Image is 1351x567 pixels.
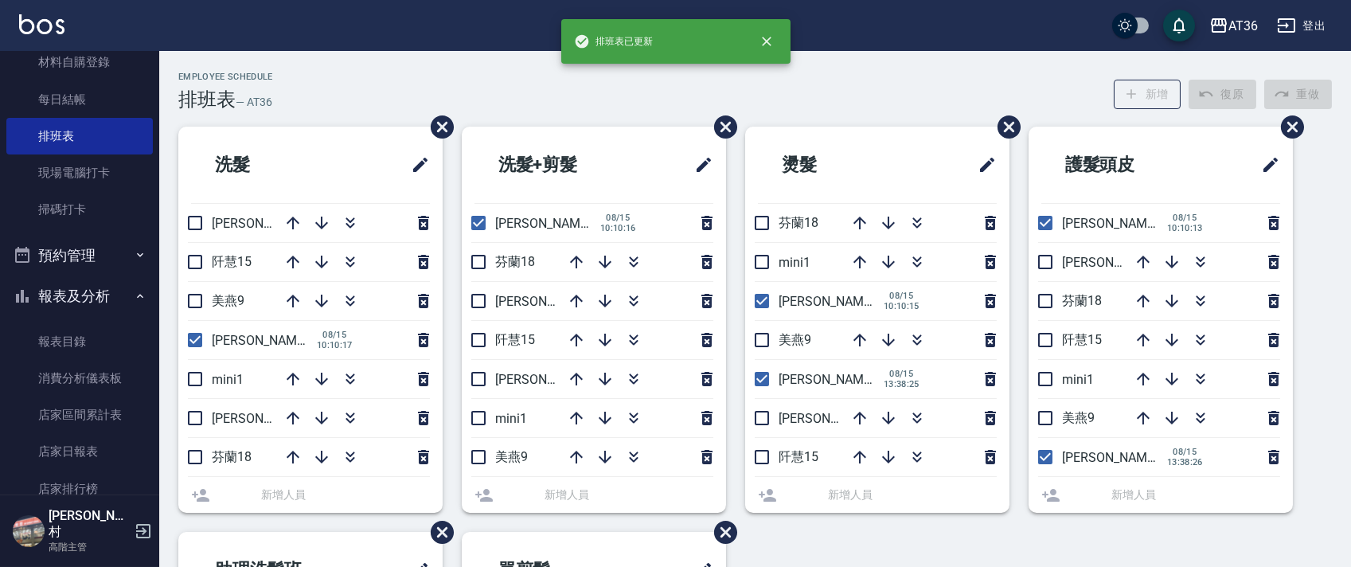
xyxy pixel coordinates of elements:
[702,509,740,556] span: 刪除班表
[1167,213,1203,223] span: 08/15
[6,44,153,80] a: 材料自購登錄
[1062,372,1094,387] span: mini1
[779,255,810,270] span: mini1
[6,235,153,276] button: 預約管理
[574,33,654,49] span: 排班表已更新
[884,369,920,379] span: 08/15
[13,515,45,547] img: Person
[600,223,636,233] span: 10:10:16
[6,191,153,228] a: 掃碼打卡
[6,360,153,397] a: 消費分析儀表板
[49,540,130,554] p: 高階主管
[191,136,338,194] h2: 洗髮
[212,372,244,387] span: mini1
[495,411,527,426] span: mini1
[1251,146,1280,184] span: 修改班表的標題
[779,411,881,426] span: [PERSON_NAME]6
[884,291,920,301] span: 08/15
[779,449,818,464] span: 阡慧15
[884,379,920,389] span: 13:38:25
[212,449,252,464] span: 芬蘭18
[1228,16,1258,36] div: AT36
[758,136,904,194] h2: 燙髮
[19,14,64,34] img: Logo
[1203,10,1264,42] button: AT36
[884,301,920,311] span: 10:10:15
[600,213,636,223] span: 08/15
[419,104,456,151] span: 刪除班表
[6,118,153,154] a: 排班表
[779,215,818,230] span: 芬蘭18
[1062,450,1172,465] span: [PERSON_NAME]11
[178,88,236,111] h3: 排班表
[495,372,598,387] span: [PERSON_NAME]6
[495,216,605,231] span: [PERSON_NAME]16
[419,509,456,556] span: 刪除班表
[495,332,535,347] span: 阡慧15
[1062,410,1095,425] span: 美燕9
[1163,10,1195,41] button: save
[474,136,642,194] h2: 洗髮+剪髮
[6,81,153,118] a: 每日結帳
[779,294,888,309] span: [PERSON_NAME]16
[702,104,740,151] span: 刪除班表
[986,104,1023,151] span: 刪除班表
[212,254,252,269] span: 阡慧15
[1167,447,1203,457] span: 08/15
[968,146,997,184] span: 修改班表的標題
[1167,457,1203,467] span: 13:38:26
[212,293,244,308] span: 美燕9
[317,330,353,340] span: 08/15
[6,323,153,360] a: 報表目錄
[685,146,713,184] span: 修改班表的標題
[6,471,153,507] a: 店家排行榜
[1167,223,1203,233] span: 10:10:13
[6,276,153,317] button: 報表及分析
[236,94,272,111] h6: — AT36
[6,154,153,191] a: 現場電腦打卡
[6,397,153,433] a: 店家區間累計表
[401,146,430,184] span: 修改班表的標題
[1062,255,1165,270] span: [PERSON_NAME]6
[1062,293,1102,308] span: 芬蘭18
[779,372,888,387] span: [PERSON_NAME]11
[495,449,528,464] span: 美燕9
[212,333,322,348] span: [PERSON_NAME]16
[178,72,273,82] h2: Employee Schedule
[495,254,535,269] span: 芬蘭18
[1041,136,1205,194] h2: 護髮頭皮
[49,508,130,540] h5: [PERSON_NAME]村
[495,294,605,309] span: [PERSON_NAME]11
[1062,216,1172,231] span: [PERSON_NAME]16
[779,332,811,347] span: 美燕9
[1271,11,1332,41] button: 登出
[212,216,314,231] span: [PERSON_NAME]6
[749,24,784,59] button: close
[6,433,153,470] a: 店家日報表
[1269,104,1306,151] span: 刪除班表
[212,411,322,426] span: [PERSON_NAME]11
[1062,332,1102,347] span: 阡慧15
[317,340,353,350] span: 10:10:17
